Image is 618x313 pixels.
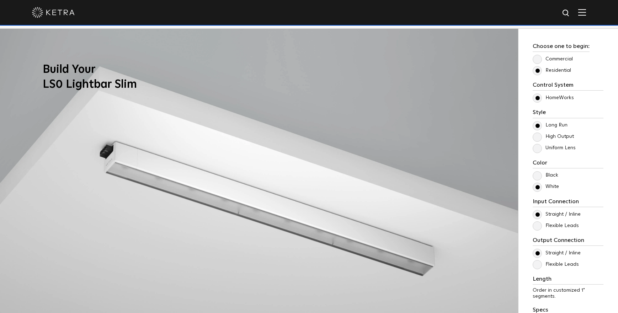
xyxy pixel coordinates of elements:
[533,184,559,190] label: White
[533,145,576,151] label: Uniform Lens
[533,109,603,118] h3: Style
[578,9,586,16] img: Hamburger%20Nav.svg
[533,82,603,91] h3: Control System
[533,172,558,178] label: Black
[32,7,75,18] img: ketra-logo-2019-white
[533,43,590,52] h3: Choose one to begin:
[533,261,579,268] label: Flexible Leads
[533,288,585,299] span: Order in customized 1" segments.
[533,250,581,256] label: Straight / Inline
[533,68,571,74] label: Residential
[533,276,603,285] h3: Length
[533,122,568,128] label: Long Run
[533,56,573,62] label: Commercial
[562,9,571,18] img: search icon
[533,211,581,217] label: Straight / Inline
[533,237,603,246] h3: Output Connection
[533,198,603,207] h3: Input Connection
[533,95,574,101] label: HomeWorks
[533,134,574,140] label: High Output
[533,223,579,229] label: Flexible Leads
[533,160,603,168] h3: Color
